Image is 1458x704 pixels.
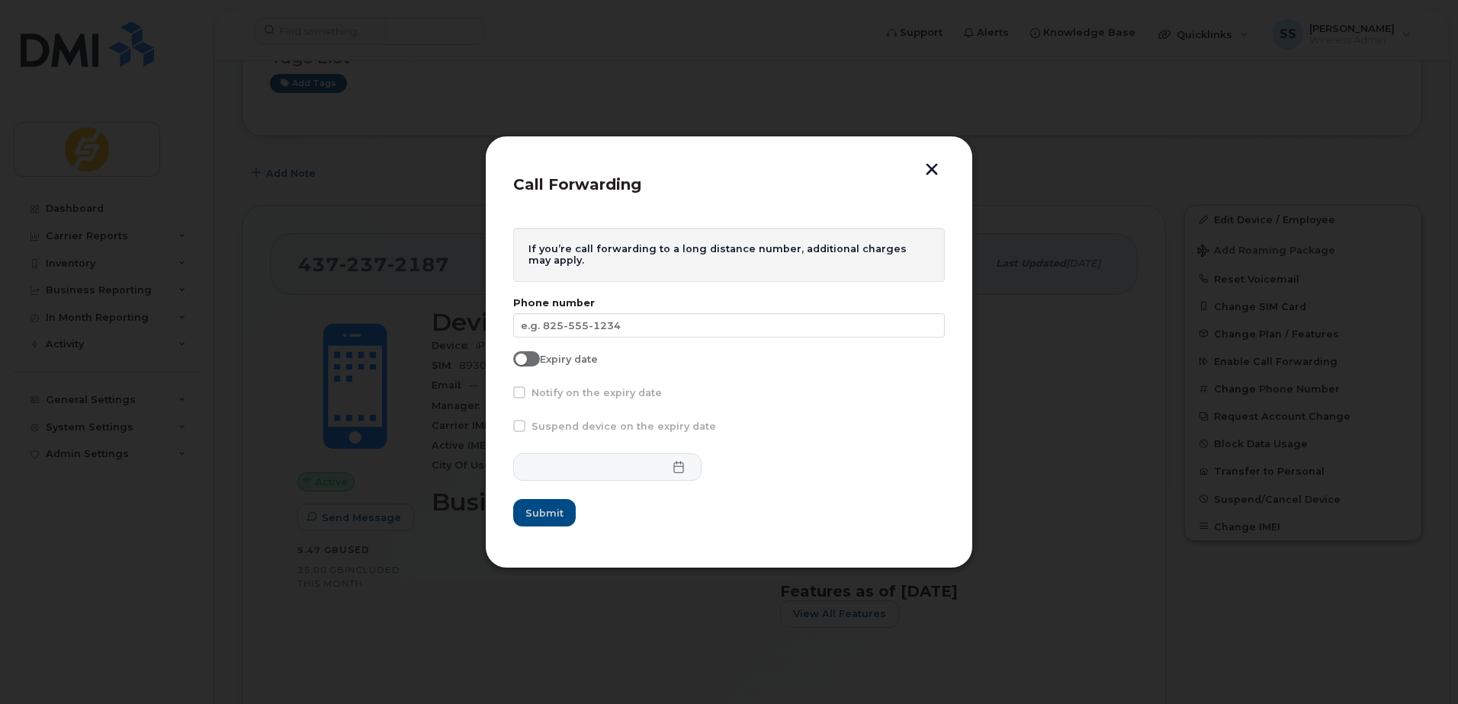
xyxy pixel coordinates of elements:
[513,228,945,282] div: If you’re call forwarding to a long distance number, additional charges may apply.
[513,351,525,363] input: Expiry date
[540,354,598,365] span: Expiry date
[513,297,945,309] label: Phone number
[525,506,564,520] span: Submit
[513,499,576,526] button: Submit
[513,313,945,338] input: e.g. 825-555-1234
[513,175,641,194] span: Call Forwarding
